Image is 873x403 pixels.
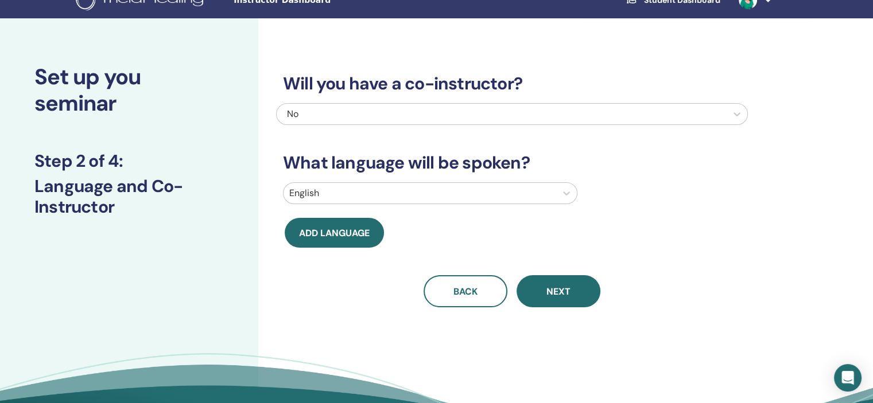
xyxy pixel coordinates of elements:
h3: Will you have a co-instructor? [276,73,748,94]
h2: Set up you seminar [34,64,224,116]
button: Add language [285,218,384,248]
h3: Step 2 of 4 : [34,151,224,171]
h3: Language and Co-Instructor [34,176,224,217]
span: Back [453,285,478,298]
span: Add language [299,227,370,239]
div: Open Intercom Messenger [834,364,862,392]
button: Back [424,275,507,307]
span: Next [546,285,571,298]
h3: What language will be spoken? [276,152,748,173]
button: Next [517,275,600,307]
span: No [287,108,298,120]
